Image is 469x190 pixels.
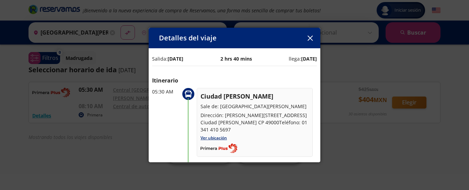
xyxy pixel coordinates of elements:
[289,55,317,62] p: llega:
[201,143,237,153] img: Completo_color__1_.png
[152,88,180,95] p: 05:30 AM
[201,92,309,101] p: Ciudad [PERSON_NAME]
[220,55,252,62] p: 2 hrs 40 mins
[168,55,183,62] b: [DATE]
[301,55,317,62] b: [DATE]
[152,55,183,62] p: Salida:
[201,103,309,110] p: Sale de: [GEOGRAPHIC_DATA][PERSON_NAME]
[201,112,309,133] p: Dirección: [PERSON_NAME][STREET_ADDRESS] Ciudad [PERSON_NAME] CP 49000Teléfono: 01 341 410 5697
[152,76,317,85] p: Itinerario
[159,33,217,43] p: Detalles del viaje
[201,135,227,141] a: Ver ubicación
